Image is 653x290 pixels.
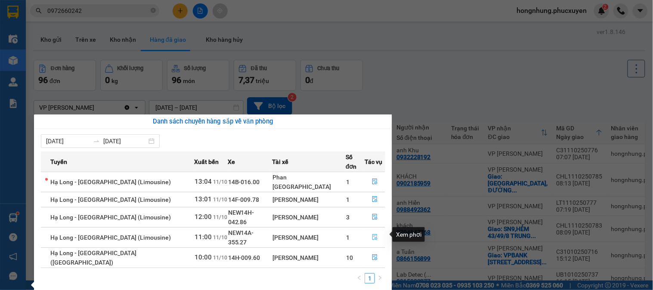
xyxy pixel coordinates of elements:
input: Đến ngày [103,136,147,146]
strong: Công ty TNHH Phúc Xuyên [9,4,81,23]
li: 1 [365,273,375,284]
span: 1 [346,234,350,241]
span: 10:00 [195,253,212,261]
span: Gửi hàng Hạ Long: Hotline: [8,58,83,80]
div: [PERSON_NAME] [272,213,345,222]
span: right [378,275,383,281]
span: 10 [346,254,353,261]
div: [PERSON_NAME] [272,233,345,242]
span: 14F-009.78 [228,196,260,203]
strong: 024 3236 3236 - [5,33,87,48]
button: file-done [365,175,385,189]
span: 11/10 [213,255,227,261]
span: left [357,275,362,281]
span: Số đơn [346,152,364,171]
span: 11/10 [213,234,227,241]
li: Previous Page [354,273,365,284]
span: 11:00 [195,233,212,241]
span: Hạ Long - [GEOGRAPHIC_DATA] (Limousine) [50,196,171,203]
span: Gửi hàng [GEOGRAPHIC_DATA]: Hotline: [4,25,87,56]
span: 1 [346,179,350,185]
span: NEW14A-355.27 [228,229,254,246]
span: Hạ Long - [GEOGRAPHIC_DATA] (Limousine) [50,214,171,221]
button: left [354,273,365,284]
span: Hạ Long - [GEOGRAPHIC_DATA] (Limousine) [50,234,171,241]
span: 1 [346,196,350,203]
span: Hạ Long - [GEOGRAPHIC_DATA] (Limousine) [50,179,171,185]
span: Xuất bến [194,157,219,167]
li: Next Page [375,273,385,284]
span: Tuyến [50,157,67,167]
div: Danh sách chuyến hàng sắp về văn phòng [41,117,385,127]
div: [PERSON_NAME] [272,195,345,204]
span: Tài xế [272,157,288,167]
span: Xe [228,157,235,167]
span: 11/10 [213,179,227,185]
span: 14H-009.60 [228,254,260,261]
div: Xem phơi [393,227,425,242]
span: 13:04 [195,178,212,185]
span: file-done [372,196,378,203]
span: file-done [372,214,378,221]
span: NEW14H-042.86 [228,209,254,225]
span: 13:01 [195,195,212,203]
button: file-done [365,251,385,265]
span: 12:00 [195,213,212,221]
strong: 0888 827 827 - 0848 827 827 [19,40,87,56]
button: right [375,273,385,284]
span: Tác vụ [365,157,382,167]
span: file-done [372,254,378,261]
span: file-done [372,179,378,185]
span: 11/10 [213,214,227,220]
span: file-done [372,234,378,241]
span: 3 [346,214,350,221]
button: file-done [365,193,385,207]
span: Hạ Long - [GEOGRAPHIC_DATA] ([GEOGRAPHIC_DATA]) [50,250,136,266]
span: 11/10 [213,197,227,203]
span: swap-right [93,138,100,145]
button: file-done [365,231,385,244]
div: [PERSON_NAME] [272,253,345,262]
input: Từ ngày [46,136,90,146]
div: Phan [GEOGRAPHIC_DATA] [272,173,345,191]
span: 14B-016.00 [228,179,260,185]
span: to [93,138,100,145]
button: file-done [365,210,385,224]
a: 1 [365,274,374,283]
